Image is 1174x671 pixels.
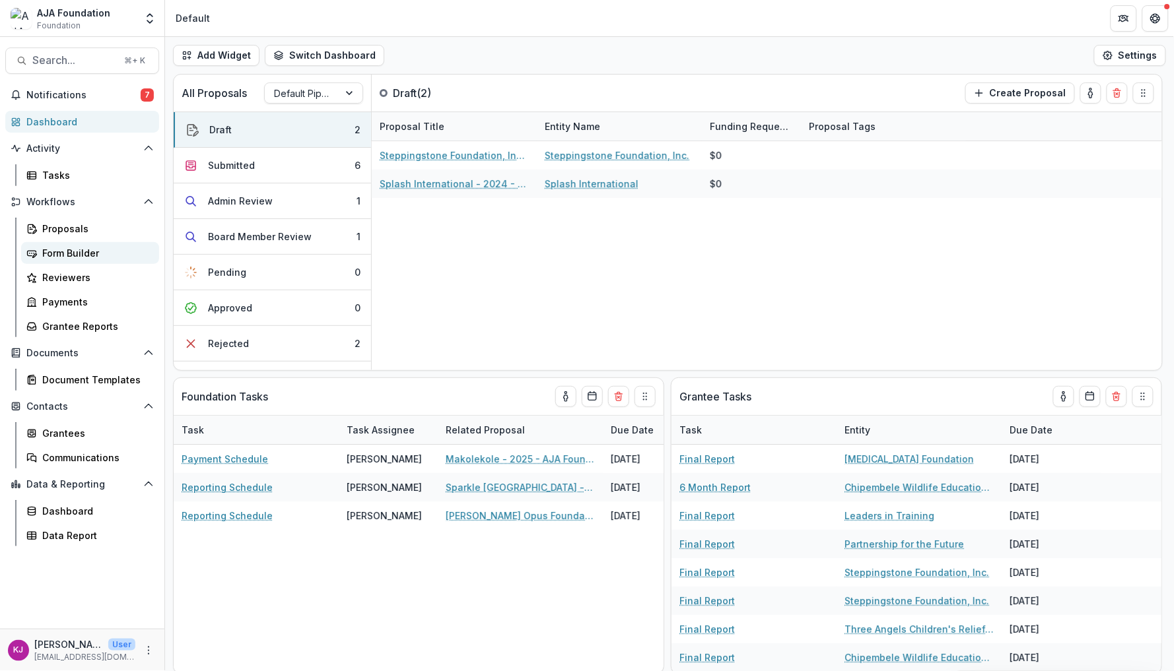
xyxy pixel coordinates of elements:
[635,386,656,407] button: Drag
[347,509,422,523] div: [PERSON_NAME]
[603,501,702,530] div: [DATE]
[5,84,159,106] button: Notifications7
[208,194,273,208] div: Admin Review
[1094,45,1166,66] button: Settings
[672,416,837,444] div: Task
[537,112,702,141] div: Entity Name
[42,271,149,284] div: Reviewers
[265,45,384,66] button: Switch Dashboard
[26,348,138,359] span: Documents
[845,452,974,466] a: [MEDICAL_DATA] Foundation
[702,112,801,141] div: Funding Requested
[176,11,210,25] div: Default
[37,6,110,20] div: AJA Foundation
[537,119,608,133] div: Entity Name
[357,230,361,243] div: 1
[34,651,135,663] p: [EMAIL_ADDRESS][DOMAIN_NAME]
[174,219,371,255] button: Board Member Review1
[5,138,159,159] button: Open Activity
[42,295,149,309] div: Payments
[380,177,529,191] a: Splash International - 2024 - AJA Foundation Grant Application
[182,85,247,101] p: All Proposals
[845,622,994,636] a: Three Angels Children's Relief, Inc.
[174,423,212,437] div: Task
[1002,445,1101,473] div: [DATE]
[21,447,159,468] a: Communications
[1002,530,1101,558] div: [DATE]
[11,8,32,29] img: AJA Foundation
[174,112,371,148] button: Draft2
[182,480,273,494] a: Reporting Schedule
[21,500,159,522] a: Dashboard
[141,643,156,658] button: More
[174,326,371,362] button: Rejected2
[42,222,149,236] div: Proposals
[679,389,751,404] p: Grantee Tasks
[209,123,232,137] div: Draft
[208,265,246,279] div: Pending
[1002,587,1101,615] div: [DATE]
[37,20,81,32] span: Foundation
[1107,82,1128,104] button: Delete card
[5,342,159,364] button: Open Documents
[174,416,339,444] div: Task
[372,112,537,141] div: Proposal Title
[174,148,371,183] button: Submitted6
[1132,386,1154,407] button: Drag
[173,45,259,66] button: Add Widget
[845,565,989,579] a: Steppingstone Foundation, Inc.
[603,416,702,444] div: Due Date
[21,422,159,444] a: Grantees
[182,509,273,523] a: Reporting Schedule
[21,369,159,391] a: Document Templates
[845,509,934,523] a: Leaders in Training
[355,336,361,350] div: 2
[603,473,702,501] div: [DATE]
[355,158,361,172] div: 6
[965,82,1075,104] button: Create Proposal
[393,85,492,101] p: Draft ( 2 )
[174,183,371,219] button: Admin Review1
[1002,615,1101,643] div: [DATE]
[21,242,159,264] a: Form Builder
[1002,416,1101,444] div: Due Date
[5,48,159,74] button: Search...
[372,119,452,133] div: Proposal Title
[837,423,878,437] div: Entity
[121,53,148,68] div: ⌘ + K
[1106,386,1127,407] button: Delete card
[42,528,149,542] div: Data Report
[42,246,149,260] div: Form Builder
[339,416,438,444] div: Task Assignee
[438,423,533,437] div: Related Proposal
[801,112,966,141] div: Proposal Tags
[679,452,735,466] a: Final Report
[679,651,735,664] a: Final Report
[21,525,159,546] a: Data Report
[208,158,255,172] div: Submitted
[801,119,883,133] div: Proposal Tags
[182,389,268,404] p: Foundation Tasks
[710,177,722,191] div: $0
[845,480,994,494] a: Chipembele Wildlife Education Trust
[1111,5,1137,32] button: Partners
[1002,558,1101,587] div: [DATE]
[1080,386,1101,407] button: Calendar
[174,290,371,326] button: Approved0
[702,119,801,133] div: Funding Requested
[845,537,964,551] a: Partnership for the Future
[208,230,312,243] div: Board Member Review
[446,480,595,494] a: Sparkle [GEOGRAPHIC_DATA] - 2025 - AJA Foundation Grant Application
[837,416,1002,444] div: Entity
[672,423,710,437] div: Task
[141,88,154,102] span: 7
[5,396,159,417] button: Open Contacts
[845,651,994,664] a: Chipembele Wildlife Education Trust
[42,451,149,464] div: Communications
